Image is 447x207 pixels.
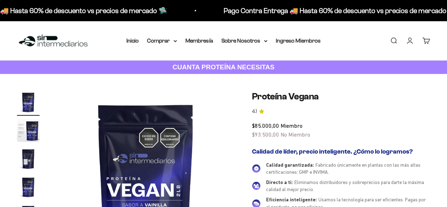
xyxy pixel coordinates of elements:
span: $93.500,00 [252,131,279,138]
span: $85.000,00 [252,122,279,129]
strong: CUANTA PROTEÍNA NECESITAS [172,63,275,71]
img: Proteína Vegana [17,91,40,114]
a: Membresía [186,38,213,44]
button: Ir al artículo 4 [17,176,40,201]
h2: Calidad de líder, precio inteligente. ¿Cómo lo logramos? [252,148,430,156]
img: Directo a ti [252,182,260,190]
span: Fabricado únicamente en plantas con las más altas certificaciones: GMP e INVIMA. [266,162,420,175]
button: Ir al artículo 2 [17,119,40,144]
img: Proteína Vegana [17,119,40,142]
span: Eficiencia inteligente: [266,197,317,202]
img: Proteína Vegana [17,148,40,170]
span: No Miembro [281,131,310,138]
a: Ingreso Miembros [276,38,321,44]
button: Ir al artículo 3 [17,148,40,172]
button: Ir al artículo 1 [17,91,40,116]
img: Proteína Vegana [17,176,40,199]
img: Calidad garantizada [252,164,260,173]
a: Inicio [127,38,139,44]
span: Calidad garantizada: [266,162,314,168]
span: Directo a ti: [266,179,293,185]
h1: Proteína Vegana [252,91,430,102]
summary: Comprar [147,36,177,45]
span: Miembro [281,122,302,129]
summary: Sobre Nosotros [222,36,267,45]
span: Eliminamos distribuidores y sobreprecios para darte la máxima calidad al mejor precio. [266,179,424,192]
a: 4.14.1 de 5.0 estrellas [252,108,430,115]
span: 4.1 [252,108,257,115]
